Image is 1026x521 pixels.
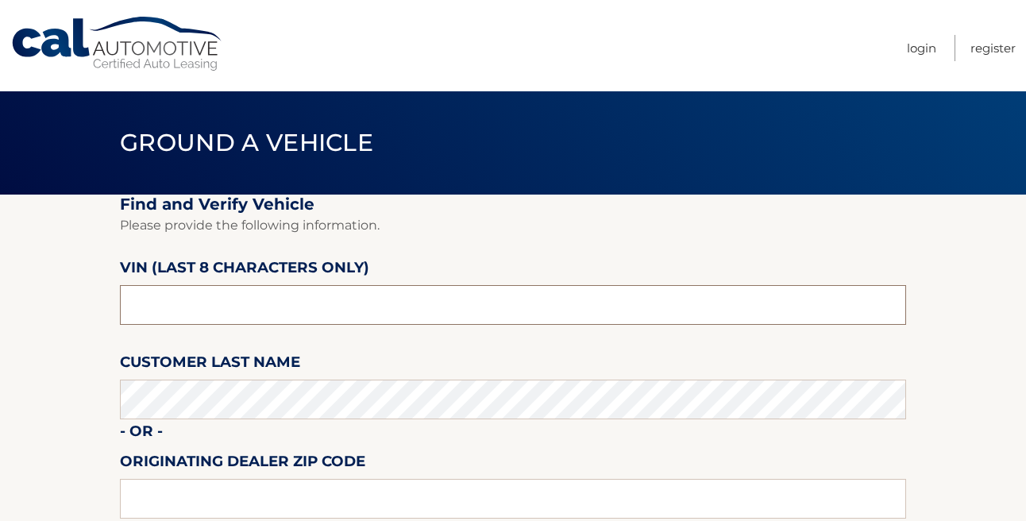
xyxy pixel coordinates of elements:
label: Originating Dealer Zip Code [120,450,365,479]
label: - or - [120,419,163,449]
a: Register [970,35,1016,61]
p: Please provide the following information. [120,214,906,237]
label: Customer Last Name [120,350,300,380]
a: Login [907,35,936,61]
span: Ground a Vehicle [120,128,373,157]
h2: Find and Verify Vehicle [120,195,906,214]
label: VIN (last 8 characters only) [120,256,369,285]
a: Cal Automotive [10,16,225,72]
